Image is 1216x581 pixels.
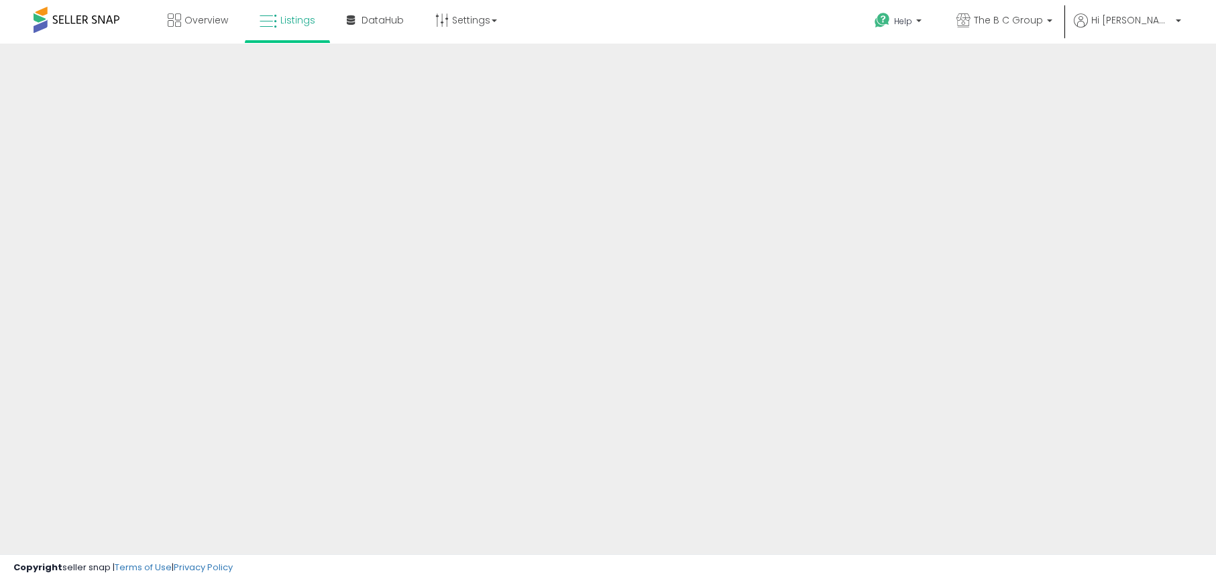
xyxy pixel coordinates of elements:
[1091,13,1172,27] span: Hi [PERSON_NAME]
[874,12,891,29] i: Get Help
[974,13,1043,27] span: The B C Group
[864,2,935,44] a: Help
[174,561,233,574] a: Privacy Policy
[184,13,228,27] span: Overview
[1074,13,1181,44] a: Hi [PERSON_NAME]
[894,15,912,27] span: Help
[280,13,315,27] span: Listings
[13,561,62,574] strong: Copyright
[13,562,233,574] div: seller snap | |
[115,561,172,574] a: Terms of Use
[362,13,404,27] span: DataHub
